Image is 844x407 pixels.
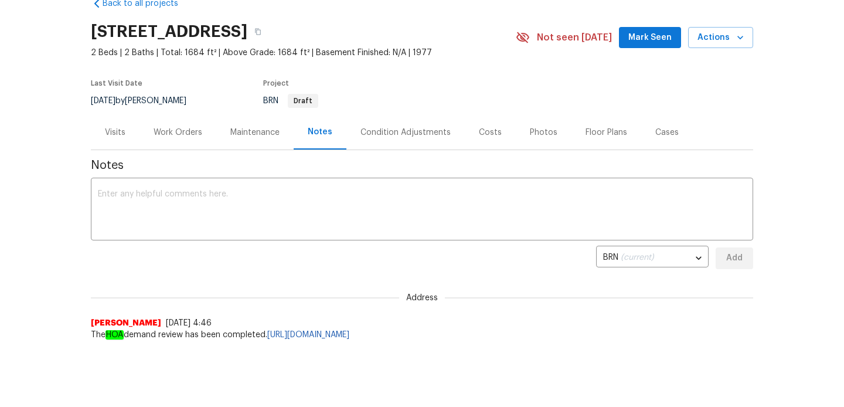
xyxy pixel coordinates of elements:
[621,253,654,262] span: (current)
[360,127,451,138] div: Condition Adjustments
[230,127,280,138] div: Maintenance
[586,127,627,138] div: Floor Plans
[596,244,709,273] div: BRN (current)
[263,97,318,105] span: BRN
[91,97,115,105] span: [DATE]
[628,30,672,45] span: Mark Seen
[688,27,753,49] button: Actions
[697,30,744,45] span: Actions
[289,97,317,104] span: Draft
[91,26,247,38] h2: [STREET_ADDRESS]
[530,127,557,138] div: Photos
[479,127,502,138] div: Costs
[91,160,753,171] span: Notes
[247,21,268,42] button: Copy Address
[655,127,679,138] div: Cases
[267,331,349,339] a: [URL][DOMAIN_NAME]
[91,47,516,59] span: 2 Beds | 2 Baths | Total: 1684 ft² | Above Grade: 1684 ft² | Basement Finished: N/A | 1977
[91,80,142,87] span: Last Visit Date
[105,330,124,340] em: HOA
[399,292,445,304] span: Address
[619,27,681,49] button: Mark Seen
[91,94,200,108] div: by [PERSON_NAME]
[91,317,161,329] span: [PERSON_NAME]
[263,80,289,87] span: Project
[105,127,125,138] div: Visits
[308,126,332,138] div: Notes
[154,127,202,138] div: Work Orders
[91,329,753,341] span: The demand review has been completed.
[537,32,612,43] span: Not seen [DATE]
[166,319,212,327] span: [DATE] 4:46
